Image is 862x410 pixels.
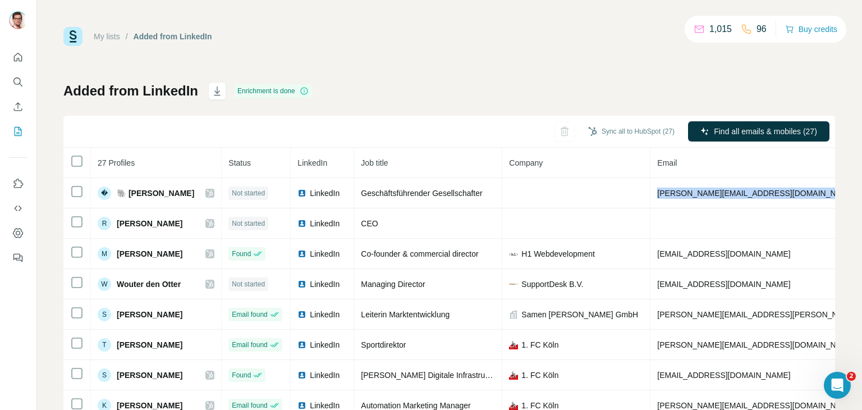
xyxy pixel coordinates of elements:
[657,280,790,289] span: [EMAIL_ADDRESS][DOMAIN_NAME]
[9,174,27,194] button: Use Surfe on LinkedIn
[9,121,27,142] button: My lists
[310,248,340,259] span: LinkedIn
[521,309,638,320] span: Samen [PERSON_NAME] GmbH
[98,158,135,167] span: 27 Profiles
[117,188,194,199] span: 🐘 [PERSON_NAME]
[232,279,265,289] span: Not started
[361,371,498,380] span: [PERSON_NAME] Digitale Infrastruktur
[509,371,518,380] img: company-logo
[117,279,181,290] span: Wouter den Otter
[117,370,182,381] span: [PERSON_NAME]
[228,158,251,167] span: Status
[98,338,111,352] div: T
[98,277,111,291] div: W
[521,370,558,381] span: 1. FC Köln
[657,401,855,410] span: [PERSON_NAME][EMAIL_ADDRESS][DOMAIN_NAME]
[785,21,837,37] button: Buy credits
[657,189,855,198] span: [PERSON_NAME][EMAIL_ADDRESS][DOMAIN_NAME]
[580,123,682,140] button: Sync all to HubSpot (27)
[117,248,182,259] span: [PERSON_NAME]
[361,158,388,167] span: Job title
[657,249,790,258] span: [EMAIL_ADDRESS][DOMAIN_NAME]
[297,401,306,410] img: LinkedIn logo
[847,372,856,381] span: 2
[297,189,306,198] img: LinkedIn logo
[234,84,312,98] div: Enrichment is done
[9,72,27,92] button: Search
[756,22,767,36] p: 96
[117,309,182,320] span: [PERSON_NAME]
[361,340,406,349] span: Sportdirektor
[98,308,111,321] div: S
[310,339,340,350] span: LinkedIn
[361,310,450,319] span: Leiterin Marktentwicklung
[126,31,128,42] li: /
[232,188,265,198] span: Not started
[134,31,212,42] div: Added from LinkedIn
[117,339,182,350] span: [PERSON_NAME]
[509,401,518,410] img: company-logo
[63,27,82,46] img: Surfe Logo
[361,401,470,410] span: Automation Marketing Manager
[509,158,543,167] span: Company
[361,249,478,258] span: Co-founder & commercial director
[688,121,829,142] button: Find all emails & mobiles (27)
[310,279,340,290] span: LinkedIn
[297,249,306,258] img: LinkedIn logo
[98,368,111,382] div: S
[509,249,518,258] img: company-logo
[310,309,340,320] span: LinkedIn
[9,97,27,117] button: Enrich CSV
[297,310,306,319] img: LinkedIn logo
[232,370,251,380] span: Found
[232,309,267,320] span: Email found
[824,372,851,399] iframe: Intercom live chat
[361,189,482,198] span: Geschäftsführender Gesellschafter
[9,11,27,29] img: Avatar
[98,247,111,261] div: M
[521,339,558,350] span: 1. FC Köln
[98,186,111,200] div: �
[297,158,327,167] span: LinkedIn
[9,47,27,67] button: Quick start
[297,371,306,380] img: LinkedIn logo
[657,340,855,349] span: [PERSON_NAME][EMAIL_ADDRESS][DOMAIN_NAME]
[714,126,817,137] span: Find all emails & mobiles (27)
[709,22,732,36] p: 1,015
[310,370,340,381] span: LinkedIn
[94,32,120,41] a: My lists
[98,217,111,230] div: R
[361,280,425,289] span: Managing Director
[9,223,27,243] button: Dashboard
[657,371,790,380] span: [EMAIL_ADDRESS][DOMAIN_NAME]
[521,279,583,290] span: SupportDesk B.V.
[361,219,378,228] span: CEO
[297,219,306,228] img: LinkedIn logo
[297,280,306,289] img: LinkedIn logo
[9,248,27,268] button: Feedback
[63,82,198,100] h1: Added from LinkedIn
[232,249,251,259] span: Found
[297,340,306,349] img: LinkedIn logo
[9,198,27,218] button: Use Surfe API
[232,340,267,350] span: Email found
[117,218,182,229] span: [PERSON_NAME]
[310,188,340,199] span: LinkedIn
[232,218,265,229] span: Not started
[310,218,340,229] span: LinkedIn
[657,158,677,167] span: Email
[521,248,594,259] span: H1 Webdevelopment
[509,340,518,349] img: company-logo
[509,280,518,289] img: company-logo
